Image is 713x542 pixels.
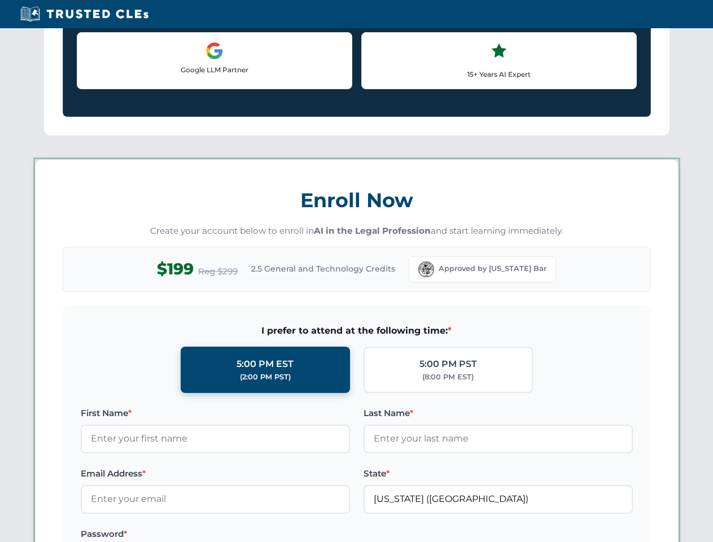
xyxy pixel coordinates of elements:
p: Create your account below to enroll in and start learning immediately. [63,225,651,238]
span: Approved by [US_STATE] Bar [439,263,546,274]
h3: Enroll Now [63,182,651,218]
input: Enter your last name [364,425,633,453]
div: (2:00 PM PST) [240,371,291,383]
input: Enter your first name [81,425,350,453]
img: Google [205,42,224,60]
span: Reg $299 [198,265,238,278]
p: 15+ Years AI Expert [371,69,627,80]
label: First Name [81,406,350,420]
label: Last Name [364,406,633,420]
label: Password [81,527,350,541]
span: 2.5 General and Technology Credits [251,263,395,275]
label: State [364,467,633,480]
input: Florida (FL) [364,485,633,513]
img: Trusted CLEs [17,6,152,23]
div: (8:00 PM EST) [422,371,474,383]
span: I prefer to attend at the following time: [81,324,633,338]
p: Google LLM Partner [86,64,343,75]
input: Enter your email [81,485,350,513]
strong: AI in the Legal Profession [314,225,431,236]
div: 5:00 PM PST [419,357,477,371]
label: Email Address [81,467,350,480]
span: $199 [157,256,194,282]
img: Florida Bar [418,261,434,277]
div: 5:00 PM EST [237,357,294,371]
